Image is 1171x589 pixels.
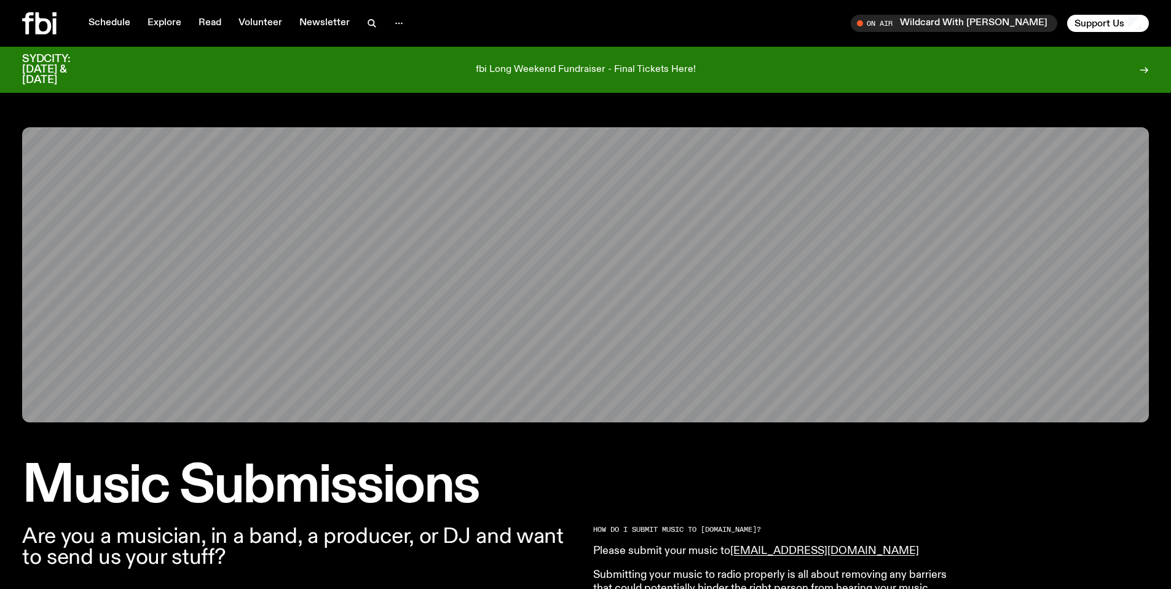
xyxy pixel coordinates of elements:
[476,65,696,76] p: fbi Long Weekend Fundraiser - Final Tickets Here!
[140,15,189,32] a: Explore
[22,526,578,568] p: Are you a musician, in a band, a producer, or DJ and want to send us your stuff?
[22,54,101,85] h3: SYDCITY: [DATE] & [DATE]
[292,15,357,32] a: Newsletter
[22,462,1149,512] h1: Music Submissions
[593,545,947,558] p: Please submit your music to
[593,526,947,533] h2: HOW DO I SUBMIT MUSIC TO [DOMAIN_NAME]?
[81,15,138,32] a: Schedule
[1074,18,1124,29] span: Support Us
[730,545,919,556] a: [EMAIL_ADDRESS][DOMAIN_NAME]
[191,15,229,32] a: Read
[851,15,1057,32] button: On AirWildcard With [PERSON_NAME]
[231,15,290,32] a: Volunteer
[1067,15,1149,32] button: Support Us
